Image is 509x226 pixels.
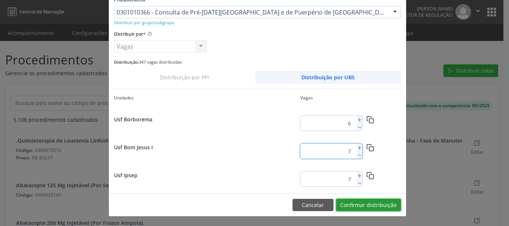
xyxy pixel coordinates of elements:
label: Distribuir por [114,29,146,40]
span: Distribuição: [114,59,139,65]
button: Cancelar [293,199,333,211]
div: Usf Bom Jesus I [114,143,300,151]
div: Usf Ipsep [114,171,300,179]
div: Unidades [114,95,300,101]
small: Distribuir por grupo/subgrupo [114,20,174,25]
button: Confirmar distribuição [336,199,401,211]
ion-icon: help circle outline [146,29,152,36]
span: 0301010366 - Consulta de Pré-[DATE][GEOGRAPHIC_DATA] e de Puerpério de [GEOGRAPHIC_DATA] [117,9,386,16]
div: Usf Borborema [114,115,300,123]
a: Distribuição por PPI [114,71,256,84]
div: Vagas [300,95,313,101]
small: 347 vagas distribuídas [114,59,182,65]
a: Distribuição por UBS [255,71,401,84]
a: Distribuir por grupo/subgrupo [114,19,174,26]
